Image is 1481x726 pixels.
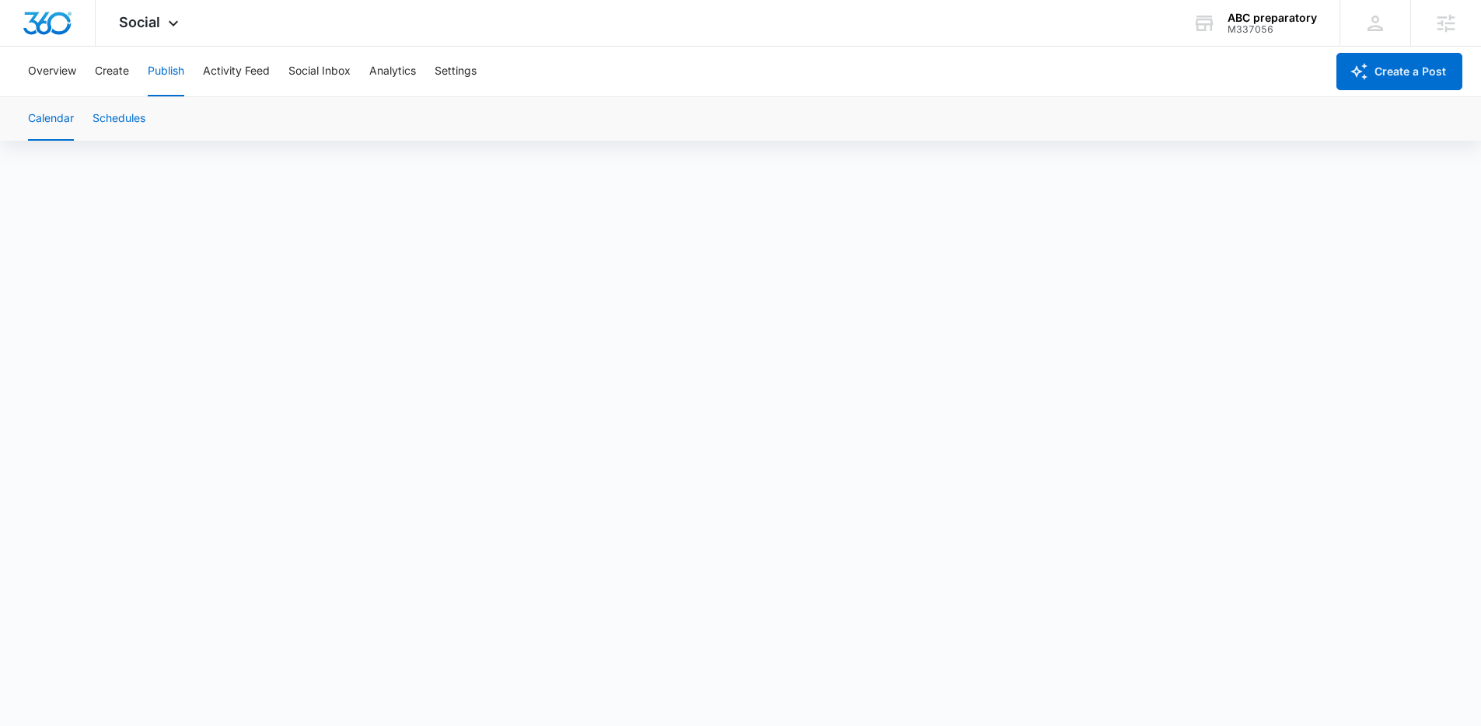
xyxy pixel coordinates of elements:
[148,47,184,96] button: Publish
[288,47,351,96] button: Social Inbox
[1228,12,1317,24] div: account name
[369,47,416,96] button: Analytics
[435,47,477,96] button: Settings
[95,47,129,96] button: Create
[1336,53,1462,90] button: Create a Post
[28,47,76,96] button: Overview
[1228,24,1317,35] div: account id
[119,14,160,30] span: Social
[93,97,145,141] button: Schedules
[203,47,270,96] button: Activity Feed
[28,97,74,141] button: Calendar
